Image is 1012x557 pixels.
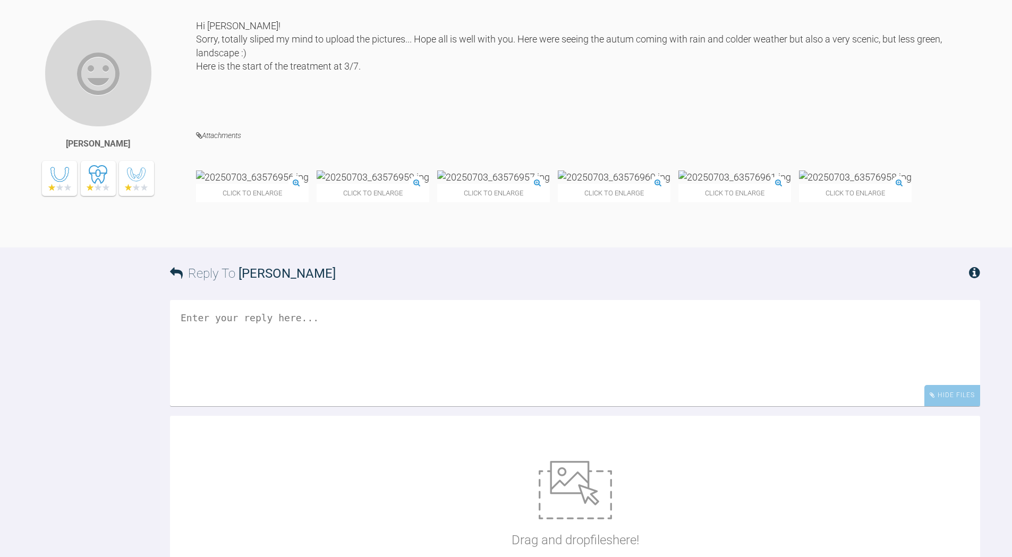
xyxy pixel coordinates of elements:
[196,170,309,184] img: 20250703_63576956.jpg
[196,19,980,113] div: Hi [PERSON_NAME]! Sorry, totally sliped my mind to upload the pictures... Hope all is well with y...
[558,170,670,184] img: 20250703_63576960.jpg
[924,385,980,406] div: Hide Files
[799,184,912,202] span: Click to enlarge
[196,184,309,202] span: Click to enlarge
[317,170,429,184] img: 20250703_63576959.jpg
[170,263,336,284] h3: Reply To
[678,184,791,202] span: Click to enlarge
[799,170,912,184] img: 20250703_63576958.jpg
[678,170,791,184] img: 20250703_63576961.jpg
[44,19,152,127] img: Gustaf Blomgren
[196,129,980,142] h4: Attachments
[239,266,336,281] span: [PERSON_NAME]
[437,184,550,202] span: Click to enlarge
[437,170,550,184] img: 20250703_63576957.jpg
[512,530,639,550] p: Drag and drop files here!
[66,137,130,151] div: [PERSON_NAME]
[558,184,670,202] span: Click to enlarge
[317,184,429,202] span: Click to enlarge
